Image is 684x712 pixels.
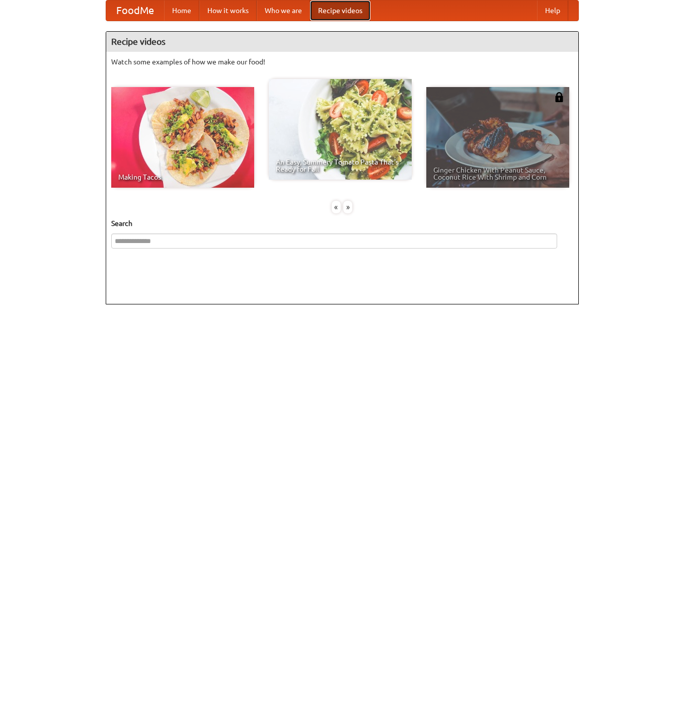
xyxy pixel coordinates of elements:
a: Who we are [257,1,310,21]
span: An Easy, Summery Tomato Pasta That's Ready for Fall [276,159,405,173]
img: 483408.png [554,92,564,102]
a: How it works [199,1,257,21]
a: Home [164,1,199,21]
a: Making Tacos [111,87,254,188]
div: « [332,201,341,213]
div: » [343,201,352,213]
a: FoodMe [106,1,164,21]
a: Help [537,1,568,21]
span: Making Tacos [118,174,247,181]
a: An Easy, Summery Tomato Pasta That's Ready for Fall [269,79,412,180]
h4: Recipe videos [106,32,578,52]
h5: Search [111,218,573,228]
a: Recipe videos [310,1,370,21]
p: Watch some examples of how we make our food! [111,57,573,67]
